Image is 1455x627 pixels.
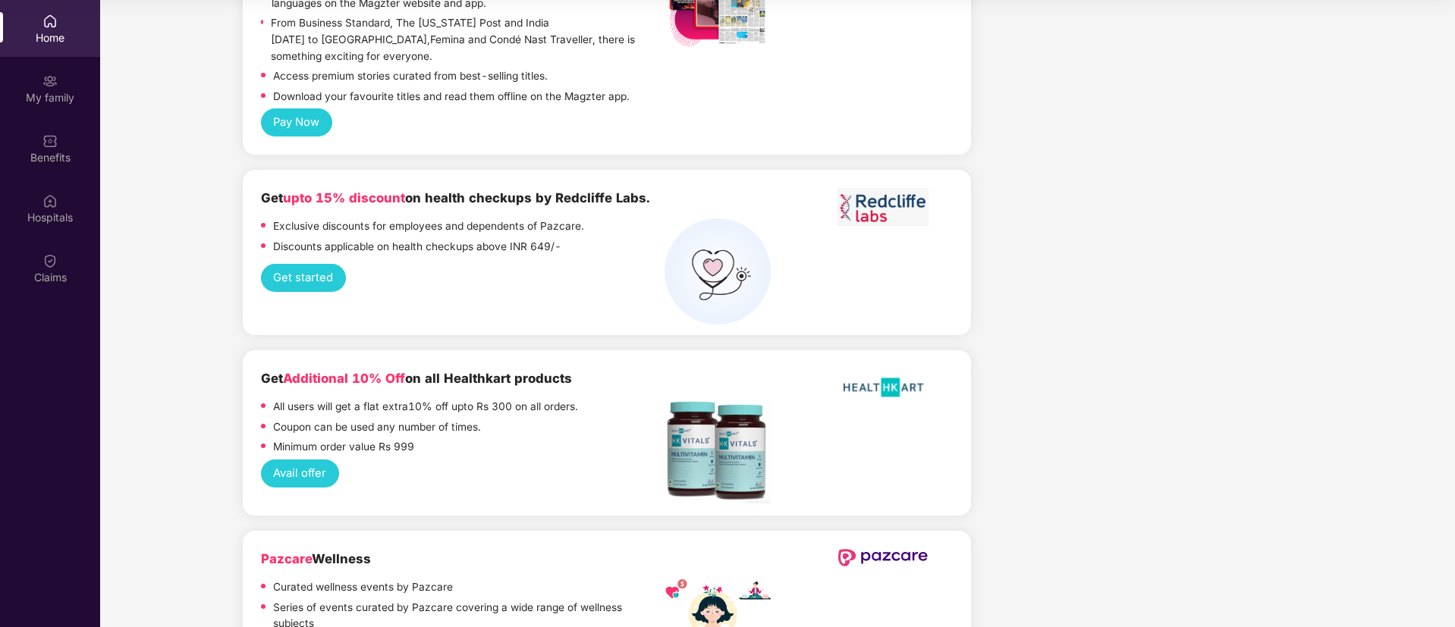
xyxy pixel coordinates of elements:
b: Wellness [261,551,371,566]
span: Additional 10% Off [283,371,405,386]
b: Get on health checkups by Redcliffe Labs. [261,190,650,205]
button: Get started [261,264,346,292]
p: Download your favourite titles and read them offline on the Magzter app. [273,89,630,105]
p: Discounts applicable on health checkups above INR 649/- [273,239,561,256]
button: Pay Now [261,108,332,136]
p: Coupon can be used any number of times. [273,419,481,436]
img: newPazcareLogo.svg [837,549,929,566]
img: svg+xml;base64,PHN2ZyBpZD0iSG9zcGl0YWxzIiB4bWxucz0iaHR0cDovL3d3dy53My5vcmcvMjAwMC9zdmciIHdpZHRoPS... [42,193,58,208]
b: Get on all Healthkart products [261,371,572,386]
p: Access premium stories curated from best-selling titles. [273,68,548,85]
img: Screenshot%202022-11-18%20at%2012.17.25%20PM.png [665,399,771,503]
p: Exclusive discounts for employees and dependents of Pazcare. [273,218,584,235]
span: upto 15% discount [283,190,405,205]
img: svg+xml;base64,PHN2ZyBpZD0iQmVuZWZpdHMiIHhtbG5zPSJodHRwOi8vd3d3LnczLm9yZy8yMDAwL3N2ZyIgd2lkdGg9Ij... [42,133,58,149]
img: svg+xml;base64,PHN2ZyBpZD0iQ2xhaW0iIHhtbG5zPSJodHRwOi8vd3d3LnczLm9yZy8yMDAwL3N2ZyIgd2lkdGg9IjIwIi... [42,253,58,268]
img: svg+xml;base64,PHN2ZyB3aWR0aD0iMjAiIGhlaWdodD0iMjAiIHZpZXdCb3g9IjAgMCAyMCAyMCIgZmlsbD0ibm9uZSIgeG... [42,74,58,89]
p: Minimum order value Rs 999 [273,439,414,456]
img: health%20check%20(1).png [665,218,771,324]
img: svg+xml;base64,PHN2ZyBpZD0iSG9tZSIgeG1sbnM9Imh0dHA6Ly93d3cudzMub3JnLzIwMDAvc3ZnIiB3aWR0aD0iMjAiIG... [42,14,58,29]
button: Avail offer [261,459,339,487]
p: All users will get a flat extra10% off upto Rs 300 on all orders. [273,399,578,415]
img: Screenshot%202023-06-01%20at%2011.51.45%20AM.png [837,188,929,226]
p: Curated wellness events by Pazcare [273,579,453,596]
img: HealthKart-Logo-702x526.png [837,368,929,406]
p: From Business Standard, The [US_STATE] Post and India [DATE] to [GEOGRAPHIC_DATA],Femina and Cond... [271,15,665,64]
span: Pazcare [261,551,312,566]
